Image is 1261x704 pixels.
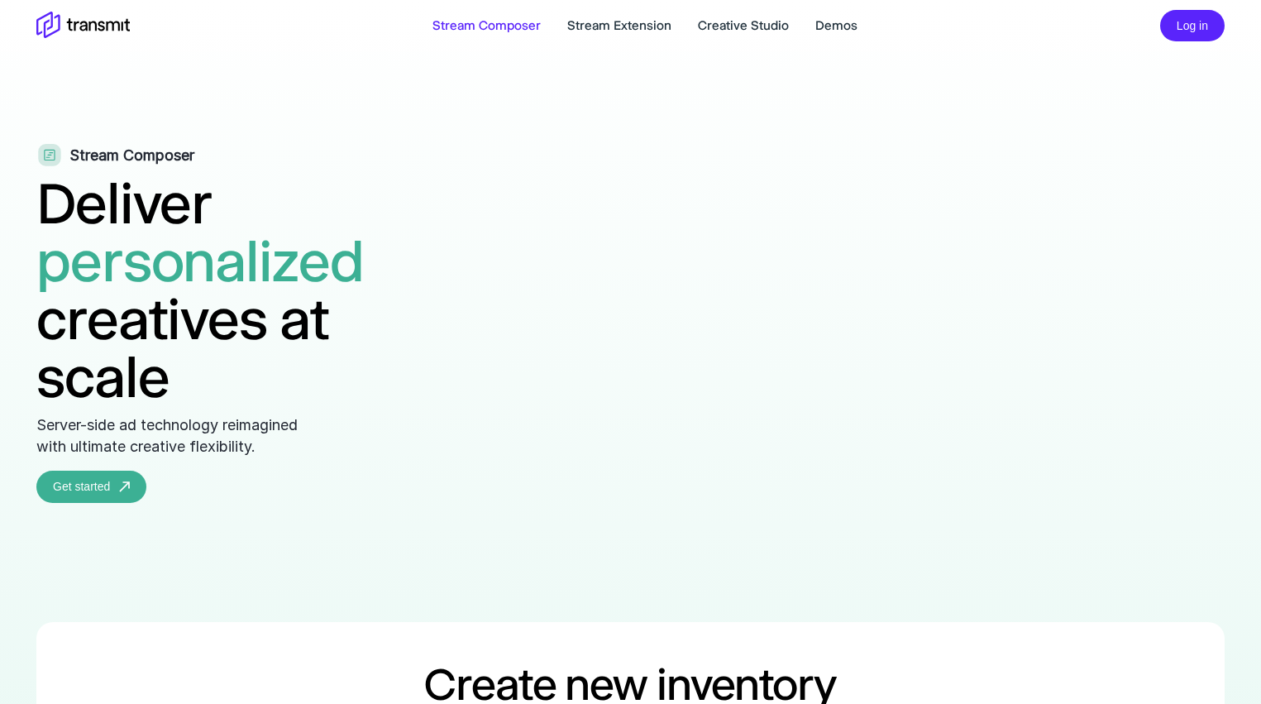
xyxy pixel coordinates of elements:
[567,16,671,36] a: Stream Extension
[36,414,329,457] p: Server-side ad technology reimagined with ultimate creative flexibility.
[1160,10,1225,42] button: Log in
[815,16,857,36] a: Demos
[69,145,194,166] p: Stream Composer
[432,16,541,36] a: Stream Composer
[1160,17,1225,32] a: Log in
[36,227,364,295] span: personalized
[36,471,146,503] a: Get started
[36,175,430,406] h1: Deliver creatives at scale
[698,16,789,36] a: Creative Studio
